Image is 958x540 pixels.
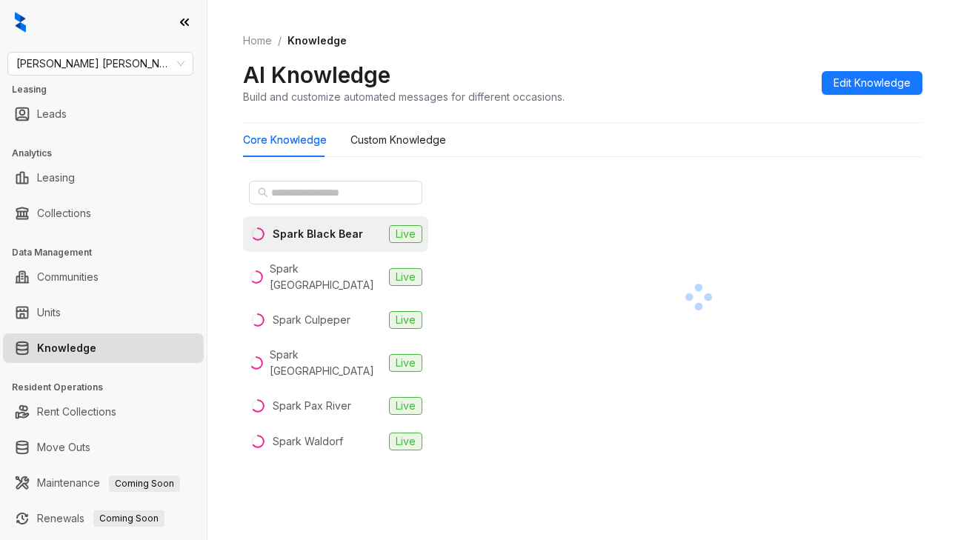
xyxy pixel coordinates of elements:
li: Knowledge [3,333,204,363]
span: Coming Soon [93,510,164,527]
a: Units [37,298,61,327]
a: Home [240,33,275,49]
div: Build and customize automated messages for different occasions. [243,89,565,104]
li: Leasing [3,163,204,193]
button: Edit Knowledge [822,71,922,95]
div: Spark [GEOGRAPHIC_DATA] [270,261,383,293]
div: Custom Knowledge [350,132,446,148]
a: Leads [37,99,67,129]
li: Leads [3,99,204,129]
a: Knowledge [37,333,96,363]
h2: AI Knowledge [243,61,390,89]
a: Rent Collections [37,397,116,427]
h3: Data Management [12,246,207,259]
li: Collections [3,199,204,228]
span: Live [389,397,422,415]
div: Spark Waldorf [273,433,343,450]
div: Core Knowledge [243,132,327,148]
div: Spark Culpeper [273,312,350,328]
li: / [278,33,282,49]
a: Leasing [37,163,75,193]
li: Units [3,298,204,327]
span: Edit Knowledge [834,75,911,91]
span: Gates Hudson [16,53,184,75]
div: Spark Black Bear [273,226,363,242]
li: Communities [3,262,204,292]
li: Maintenance [3,468,204,498]
span: Live [389,268,422,286]
a: Move Outs [37,433,90,462]
h3: Resident Operations [12,381,207,394]
span: Coming Soon [109,476,180,492]
span: Live [389,311,422,329]
span: Live [389,433,422,450]
h3: Leasing [12,83,207,96]
li: Renewals [3,504,204,533]
a: RenewalsComing Soon [37,504,164,533]
li: Rent Collections [3,397,204,427]
span: Knowledge [287,34,347,47]
div: Spark Pax River [273,398,351,414]
span: Live [389,225,422,243]
img: logo [15,12,26,33]
h3: Analytics [12,147,207,160]
span: search [258,187,268,198]
li: Move Outs [3,433,204,462]
a: Collections [37,199,91,228]
span: Live [389,354,422,372]
a: Communities [37,262,99,292]
div: Spark [GEOGRAPHIC_DATA] [270,347,383,379]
